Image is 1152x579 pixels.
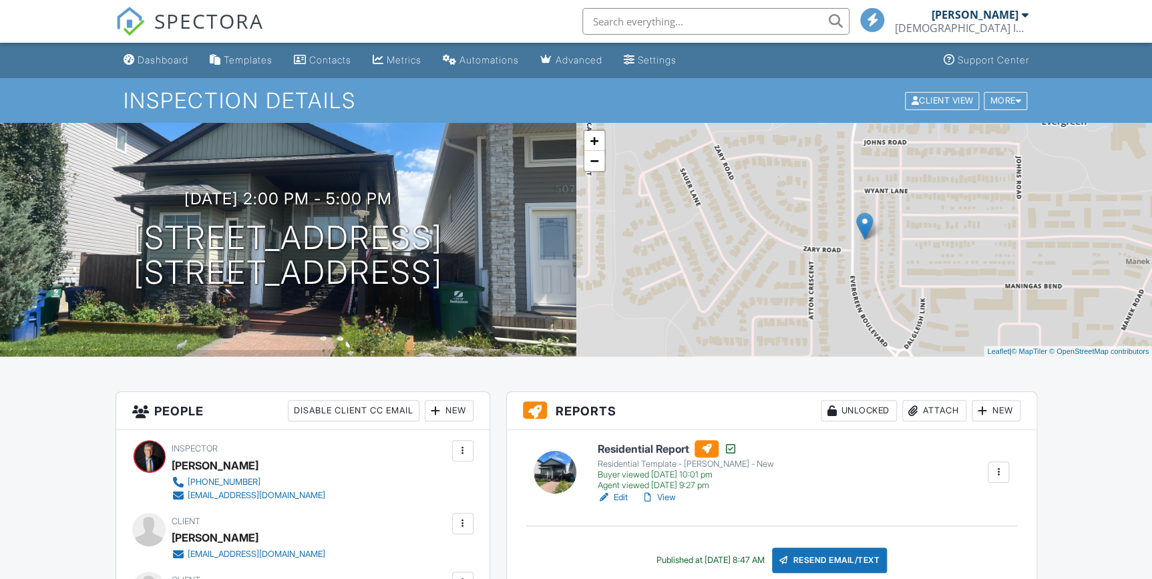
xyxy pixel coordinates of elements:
div: Metrics [387,54,421,65]
a: Edit [598,491,628,504]
div: | [984,346,1152,357]
a: [EMAIL_ADDRESS][DOMAIN_NAME] [172,489,325,502]
div: Agent viewed [DATE] 9:27 pm [598,480,774,491]
div: [EMAIL_ADDRESS][DOMAIN_NAME] [188,490,325,501]
div: Iron Guard Inspections Ltd. [895,21,1028,35]
a: © OpenStreetMap contributors [1049,347,1149,355]
div: Dashboard [138,54,188,65]
div: More [984,91,1027,110]
div: Advanced [556,54,602,65]
a: Templates [204,48,278,73]
div: [PHONE_NUMBER] [188,477,260,488]
a: [PHONE_NUMBER] [172,475,325,489]
div: Contacts [309,54,351,65]
img: The Best Home Inspection Software - Spectora [116,7,145,36]
div: Unlocked [821,400,897,421]
a: Leaflet [987,347,1009,355]
div: Automations [459,54,519,65]
a: Settings [618,48,682,73]
div: [EMAIL_ADDRESS][DOMAIN_NAME] [188,549,325,560]
h6: Residential Report [598,440,774,457]
a: Residential Report Residential Template - [PERSON_NAME] - New Buyer viewed [DATE] 10:01 pm Agent ... [598,440,774,491]
div: Residential Template - [PERSON_NAME] - New [598,459,774,469]
div: [PERSON_NAME] [932,8,1018,21]
a: Metrics [367,48,427,73]
a: SPECTORA [116,18,264,46]
div: Buyer viewed [DATE] 10:01 pm [598,469,774,480]
div: Resend Email/Text [772,548,887,573]
a: Dashboard [118,48,194,73]
a: [EMAIL_ADDRESS][DOMAIN_NAME] [172,548,325,561]
a: Client View [904,95,982,105]
a: Contacts [289,48,357,73]
div: [PERSON_NAME] [172,528,258,548]
h1: Inspection Details [124,89,1028,112]
a: Support Center [938,48,1034,73]
div: Settings [638,54,677,65]
h3: Reports [507,392,1036,430]
span: SPECTORA [154,7,264,35]
div: Disable Client CC Email [288,400,419,421]
div: Published at [DATE] 8:47 AM [656,555,764,566]
a: Zoom in [584,131,604,151]
div: Templates [224,54,272,65]
div: Support Center [958,54,1029,65]
h3: People [116,392,490,430]
span: Inspector [172,443,218,453]
div: New [972,400,1020,421]
div: Attach [902,400,966,421]
div: Client View [905,91,979,110]
a: Advanced [535,48,608,73]
a: Zoom out [584,151,604,171]
a: Automations (Basic) [437,48,524,73]
a: © MapTiler [1011,347,1047,355]
h1: [STREET_ADDRESS] [STREET_ADDRESS] [134,220,443,291]
a: View [641,491,676,504]
input: Search everything... [582,8,849,35]
div: [PERSON_NAME] [172,455,258,475]
span: Client [172,516,200,526]
h3: [DATE] 2:00 pm - 5:00 pm [184,190,392,208]
div: New [425,400,473,421]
